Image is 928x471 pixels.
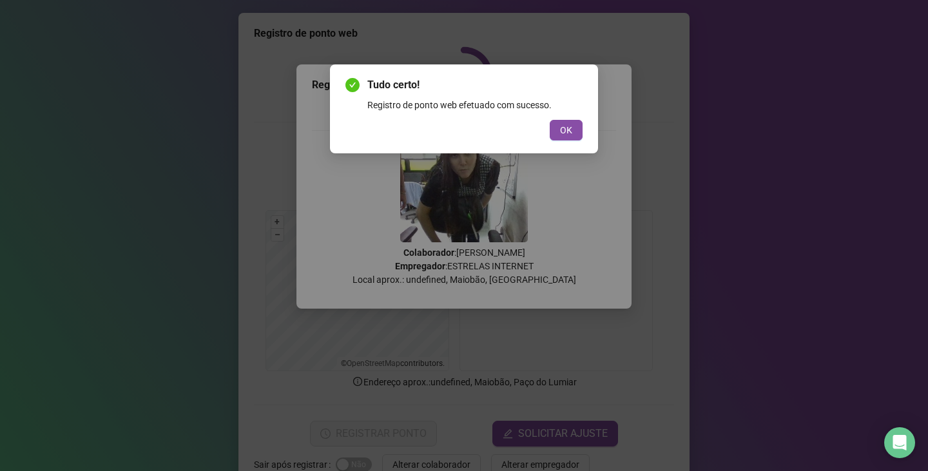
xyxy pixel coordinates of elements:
[550,120,583,140] button: OK
[884,427,915,458] div: Open Intercom Messenger
[345,78,360,92] span: check-circle
[367,77,583,93] span: Tudo certo!
[560,123,572,137] span: OK
[367,98,583,112] div: Registro de ponto web efetuado com sucesso.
